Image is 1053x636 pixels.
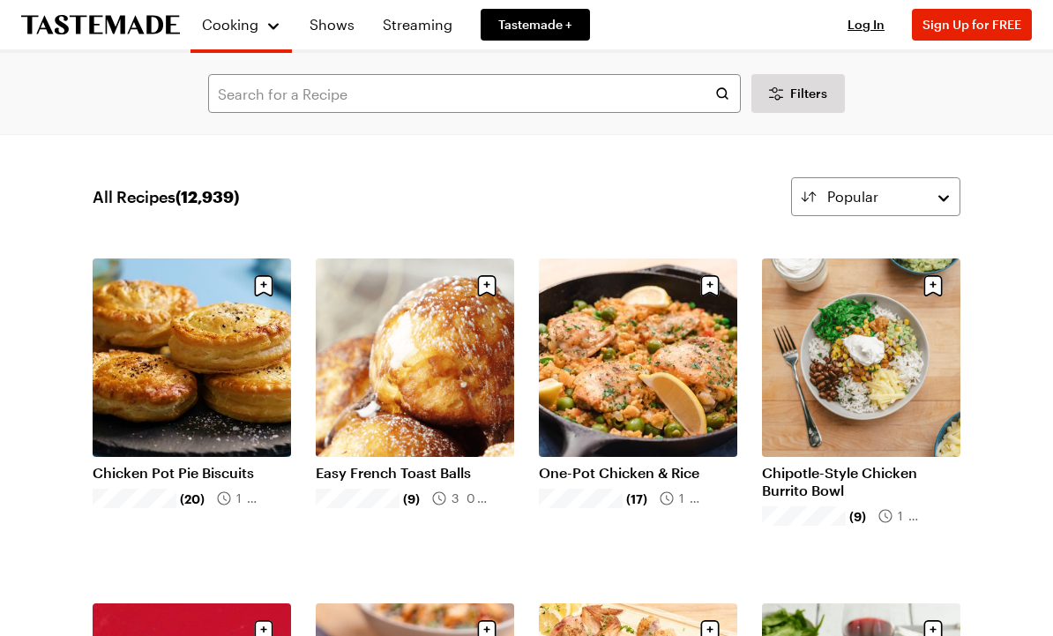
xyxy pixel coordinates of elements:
[791,177,960,216] button: Popular
[762,464,960,499] a: Chipotle-Style Chicken Burrito Bowl
[202,16,258,33] span: Cooking
[481,9,590,41] a: Tastemade +
[916,269,950,303] button: Save recipe
[470,269,504,303] button: Save recipe
[93,184,239,209] span: All Recipes
[201,7,281,42] button: Cooking
[539,464,737,482] a: One-Pot Chicken & Rice
[247,269,280,303] button: Save recipe
[827,186,878,207] span: Popular
[208,74,741,113] input: Search for a Recipe
[831,16,901,34] button: Log In
[922,17,1021,32] span: Sign Up for FREE
[790,85,827,102] span: Filters
[848,17,885,32] span: Log In
[21,15,180,35] a: To Tastemade Home Page
[93,464,291,482] a: Chicken Pot Pie Biscuits
[175,187,239,206] span: ( 12,939 )
[912,9,1032,41] button: Sign Up for FREE
[751,74,845,113] button: Desktop filters
[316,464,514,482] a: Easy French Toast Balls
[498,16,572,34] span: Tastemade +
[693,269,727,303] button: Save recipe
